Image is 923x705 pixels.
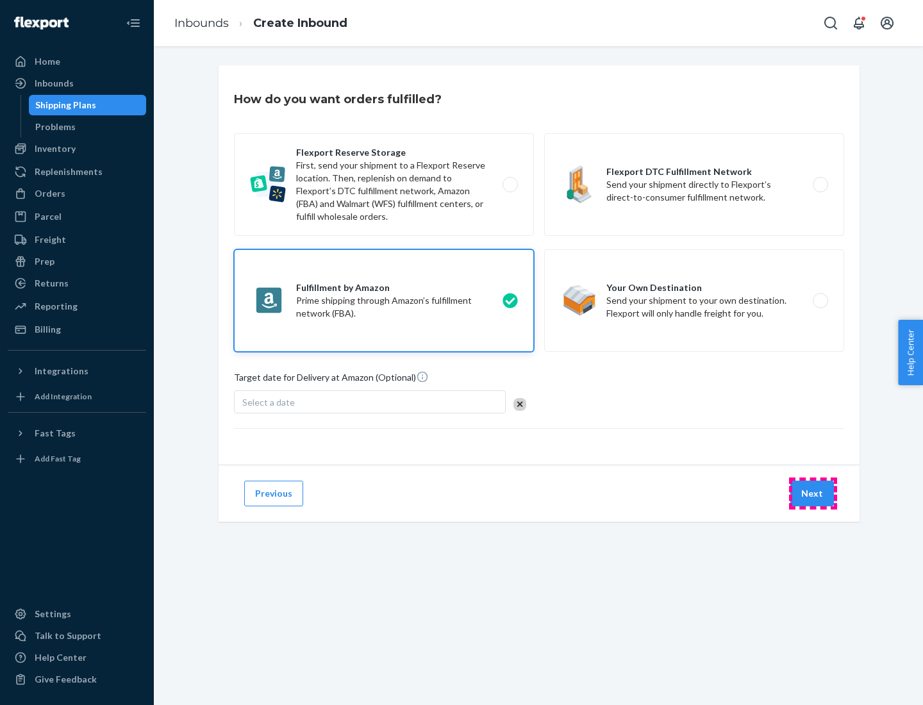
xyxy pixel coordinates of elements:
[8,183,146,204] a: Orders
[234,91,442,108] h3: How do you want orders fulfilled?
[253,16,347,30] a: Create Inbound
[35,233,66,246] div: Freight
[35,300,78,313] div: Reporting
[8,319,146,340] a: Billing
[35,99,96,112] div: Shipping Plans
[8,449,146,469] a: Add Fast Tag
[8,73,146,94] a: Inbounds
[8,206,146,227] a: Parcel
[35,673,97,686] div: Give Feedback
[35,187,65,200] div: Orders
[8,251,146,272] a: Prep
[8,273,146,294] a: Returns
[35,142,76,155] div: Inventory
[790,481,834,506] button: Next
[8,229,146,250] a: Freight
[174,16,229,30] a: Inbounds
[35,77,74,90] div: Inbounds
[35,608,71,620] div: Settings
[8,423,146,444] button: Fast Tags
[14,17,69,29] img: Flexport logo
[8,386,146,407] a: Add Integration
[35,323,61,336] div: Billing
[29,95,147,115] a: Shipping Plans
[8,296,146,317] a: Reporting
[164,4,358,42] ol: breadcrumbs
[242,397,295,408] span: Select a date
[846,10,872,36] button: Open notifications
[121,10,146,36] button: Close Navigation
[8,162,146,182] a: Replenishments
[8,626,146,646] a: Talk to Support
[818,10,844,36] button: Open Search Box
[35,427,76,440] div: Fast Tags
[8,604,146,624] a: Settings
[244,481,303,506] button: Previous
[35,210,62,223] div: Parcel
[8,647,146,668] a: Help Center
[8,138,146,159] a: Inventory
[8,361,146,381] button: Integrations
[35,651,87,664] div: Help Center
[35,165,103,178] div: Replenishments
[35,365,88,377] div: Integrations
[8,669,146,690] button: Give Feedback
[35,629,101,642] div: Talk to Support
[29,117,147,137] a: Problems
[35,391,92,402] div: Add Integration
[234,370,429,389] span: Target date for Delivery at Amazon (Optional)
[35,55,60,68] div: Home
[35,255,54,268] div: Prep
[874,10,900,36] button: Open account menu
[8,51,146,72] a: Home
[35,277,69,290] div: Returns
[898,320,923,385] button: Help Center
[35,120,76,133] div: Problems
[35,453,81,464] div: Add Fast Tag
